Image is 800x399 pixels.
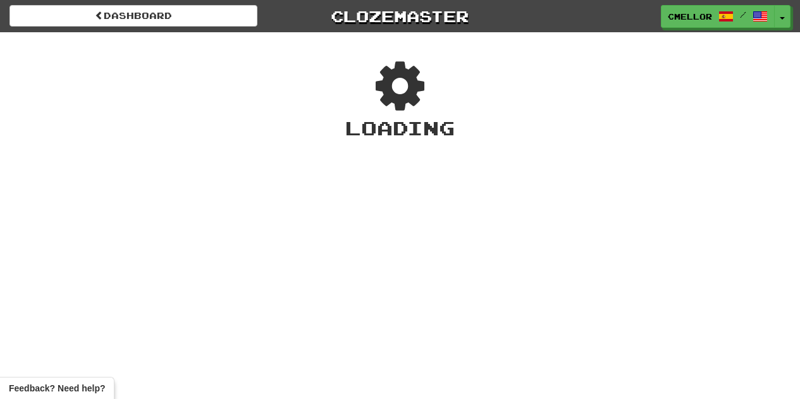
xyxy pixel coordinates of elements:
span: cmellor [668,11,712,22]
a: cmellor / [661,5,775,28]
a: Clozemaster [276,5,524,27]
a: Dashboard [9,5,257,27]
span: Open feedback widget [9,382,105,395]
span: / [740,10,746,19]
